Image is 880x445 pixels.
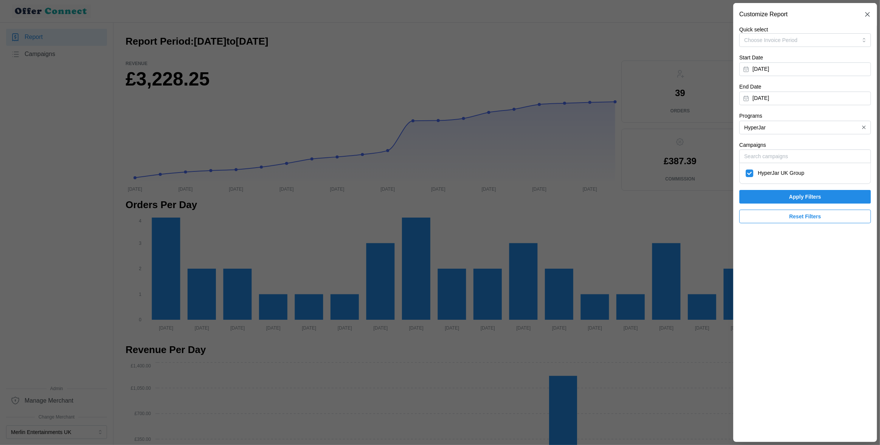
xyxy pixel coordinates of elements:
label: Campaigns [739,141,766,149]
button: Apply Filters [739,190,871,204]
label: Start Date [739,54,763,62]
p: Quick select [739,26,871,33]
label: End Date [739,83,761,91]
span: Reset Filters [789,210,821,223]
button: Reset Filters [739,210,871,223]
button: [DATE] [739,92,871,105]
span: Choose Invoice Period [744,37,798,43]
h2: Customize Report [739,11,788,17]
button: Choose Invoice Period [739,33,871,47]
button: [DATE] [739,62,871,76]
input: Search campaigns [739,149,871,163]
span: HyperJar UK Group [758,169,804,177]
span: Apply Filters [789,190,821,203]
label: Programs [739,112,762,120]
